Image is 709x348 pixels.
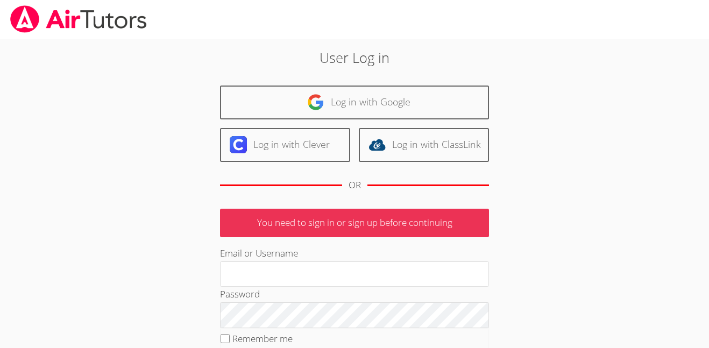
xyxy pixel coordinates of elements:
label: Email or Username [220,247,298,259]
a: Log in with ClassLink [359,128,489,162]
p: You need to sign in or sign up before continuing [220,209,489,237]
img: google-logo-50288ca7cdecda66e5e0955fdab243c47b7ad437acaf1139b6f446037453330a.svg [307,94,324,111]
img: classlink-logo-d6bb404cc1216ec64c9a2012d9dc4662098be43eaf13dc465df04b49fa7ab582.svg [368,136,386,153]
label: Password [220,288,260,300]
a: Log in with Clever [220,128,350,162]
img: airtutors_banner-c4298cdbf04f3fff15de1276eac7730deb9818008684d7c2e4769d2f7ddbe033.png [9,5,148,33]
a: Log in with Google [220,86,489,119]
label: Remember me [232,332,293,345]
div: OR [349,177,361,193]
img: clever-logo-6eab21bc6e7a338710f1a6ff85c0baf02591cd810cc4098c63d3a4b26e2feb20.svg [230,136,247,153]
h2: User Log in [163,47,546,68]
